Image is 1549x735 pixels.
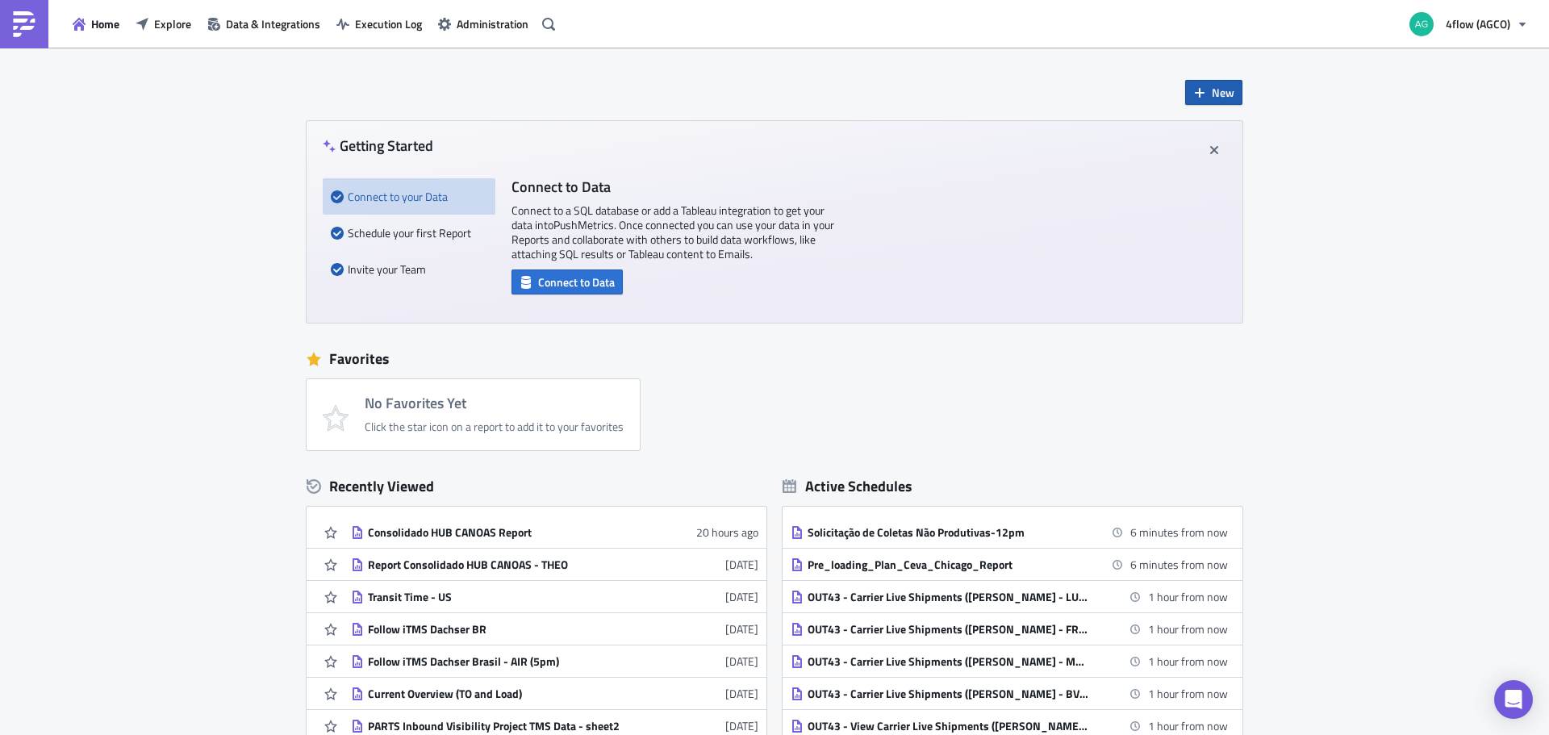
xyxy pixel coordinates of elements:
[791,645,1228,677] a: OUT43 - Carrier Live Shipments ([PERSON_NAME] - MOOUT) Daily 17001 hour from now
[331,215,487,251] div: Schedule your first Report
[355,15,422,32] span: Execution Log
[368,719,650,733] div: PARTS Inbound Visibility Project TMS Data - sheet2
[351,549,758,580] a: Report Consolidado HUB CANOAS - THEO[DATE]
[368,687,650,701] div: Current Overview (TO and Load)
[91,15,119,32] span: Home
[199,11,328,36] button: Data & Integrations
[538,274,615,290] span: Connect to Data
[696,524,758,541] time: 2025-08-12T17:58:36Z
[1212,84,1234,101] span: New
[808,590,1090,604] div: OUT43 - Carrier Live Shipments ([PERSON_NAME] - LUED) Daily 1700
[725,717,758,734] time: 2025-08-07T12:46:52Z
[1148,717,1228,734] time: 2025-08-13 17:00
[725,685,758,702] time: 2025-08-07T12:48:02Z
[808,558,1090,572] div: Pre_loading_Plan_Ceva_Chicago_Report
[1494,680,1533,719] div: Open Intercom Messenger
[368,622,650,637] div: Follow iTMS Dachser BR
[331,251,487,287] div: Invite your Team
[808,525,1090,540] div: Solicitação de Coletas Não Produtivas-12pm
[323,137,433,154] h4: Getting Started
[1446,15,1510,32] span: 4flow (AGCO)
[511,269,623,294] button: Connect to Data
[307,474,766,499] div: Recently Viewed
[368,590,650,604] div: Transit Time - US
[1148,588,1228,605] time: 2025-08-13 17:00
[808,654,1090,669] div: OUT43 - Carrier Live Shipments ([PERSON_NAME] - MOOUT) Daily 1700
[154,15,191,32] span: Explore
[791,613,1228,645] a: OUT43 - Carrier Live Shipments ([PERSON_NAME] - FR) Daily 17001 hour from now
[791,678,1228,709] a: OUT43 - Carrier Live Shipments ([PERSON_NAME] - BVOUT) Daily 17001 hour from now
[1185,80,1242,105] button: New
[365,420,624,434] div: Click the star icon on a report to add it to your favorites
[791,549,1228,580] a: Pre_loading_Plan_Ceva_Chicago_Report6 minutes from now
[511,272,623,289] a: Connect to Data
[226,15,320,32] span: Data & Integrations
[808,622,1090,637] div: OUT43 - Carrier Live Shipments ([PERSON_NAME] - FR) Daily 1700
[365,395,624,411] h4: No Favorites Yet
[351,581,758,612] a: Transit Time - US[DATE]
[351,516,758,548] a: Consolidado HUB CANOAS Report20 hours ago
[725,620,758,637] time: 2025-08-07T19:54:36Z
[808,719,1090,733] div: OUT43 - View Carrier Live Shipments ([PERSON_NAME] - HHOUT) Daily 1700
[725,653,758,670] time: 2025-08-07T19:53:47Z
[783,477,912,495] div: Active Schedules
[11,11,37,37] img: PushMetrics
[351,645,758,677] a: Follow iTMS Dachser Brasil - AIR (5pm)[DATE]
[1148,620,1228,637] time: 2025-08-13 17:00
[457,15,528,32] span: Administration
[725,588,758,605] time: 2025-08-08T18:38:44Z
[368,558,650,572] div: Report Consolidado HUB CANOAS - THEO
[65,11,127,36] button: Home
[328,11,430,36] button: Execution Log
[127,11,199,36] button: Explore
[1408,10,1435,38] img: Avatar
[791,581,1228,612] a: OUT43 - Carrier Live Shipments ([PERSON_NAME] - LUED) Daily 17001 hour from now
[511,203,834,261] p: Connect to a SQL database or add a Tableau integration to get your data into PushMetrics . Once c...
[1130,524,1228,541] time: 2025-08-13 16:00
[725,556,758,573] time: 2025-08-12T11:31:37Z
[1148,685,1228,702] time: 2025-08-13 17:00
[331,178,487,215] div: Connect to your Data
[368,654,650,669] div: Follow iTMS Dachser Brasil - AIR (5pm)
[351,678,758,709] a: Current Overview (TO and Load)[DATE]
[430,11,537,36] button: Administration
[791,516,1228,548] a: Solicitação de Coletas Não Produtivas-12pm6 minutes from now
[351,613,758,645] a: Follow iTMS Dachser BR[DATE]
[808,687,1090,701] div: OUT43 - Carrier Live Shipments ([PERSON_NAME] - BVOUT) Daily 1700
[307,347,1242,371] div: Favorites
[1148,653,1228,670] time: 2025-08-13 17:00
[1400,6,1537,42] button: 4flow (AGCO)
[368,525,650,540] div: Consolidado HUB CANOAS Report
[1130,556,1228,573] time: 2025-08-13 16:00
[511,178,834,195] h4: Connect to Data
